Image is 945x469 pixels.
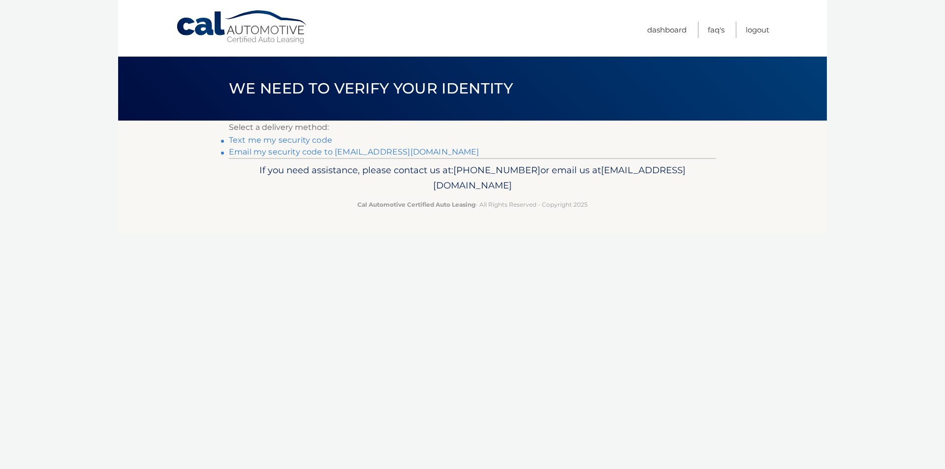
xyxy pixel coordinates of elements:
[229,79,513,97] span: We need to verify your identity
[229,147,479,156] a: Email my security code to [EMAIL_ADDRESS][DOMAIN_NAME]
[708,22,724,38] a: FAQ's
[453,164,540,176] span: [PHONE_NUMBER]
[357,201,475,208] strong: Cal Automotive Certified Auto Leasing
[235,162,710,194] p: If you need assistance, please contact us at: or email us at
[229,135,332,145] a: Text me my security code
[176,10,309,45] a: Cal Automotive
[229,121,716,134] p: Select a delivery method:
[235,199,710,210] p: - All Rights Reserved - Copyright 2025
[647,22,687,38] a: Dashboard
[746,22,769,38] a: Logout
